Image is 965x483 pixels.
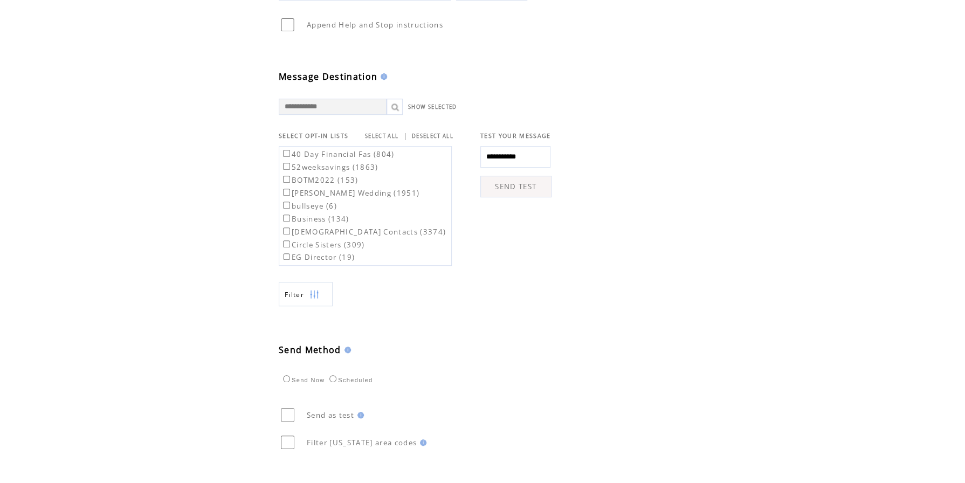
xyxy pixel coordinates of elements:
[412,133,453,140] a: DESELECT ALL
[281,162,378,172] label: 52weeksavings (1863)
[283,227,290,234] input: [DEMOGRAPHIC_DATA] Contacts (3374)
[280,377,325,383] label: Send Now
[354,412,364,418] img: help.gif
[283,176,290,183] input: BOTM2022 (153)
[307,410,354,420] span: Send as test
[307,438,417,447] span: Filter [US_STATE] area codes
[377,73,387,80] img: help.gif
[327,377,373,383] label: Scheduled
[309,282,319,307] img: filters.png
[329,375,336,382] input: Scheduled
[281,214,349,224] label: Business (134)
[279,132,348,140] span: SELECT OPT-IN LISTS
[281,227,446,237] label: [DEMOGRAPHIC_DATA] Contacts (3374)
[285,290,304,299] span: Show filters
[281,175,359,185] label: BOTM2022 (153)
[279,71,377,82] span: Message Destination
[403,131,407,141] span: |
[365,133,398,140] a: SELECT ALL
[283,375,290,382] input: Send Now
[283,150,290,157] input: 40 Day Financial Fas (804)
[341,347,351,353] img: help.gif
[281,201,337,211] label: bullseye (6)
[283,240,290,247] input: Circle Sisters (309)
[408,103,457,111] a: SHOW SELECTED
[281,188,419,198] label: [PERSON_NAME] Wedding (1951)
[480,176,552,197] a: SEND TEST
[281,240,365,250] label: Circle Sisters (309)
[283,202,290,209] input: bullseye (6)
[283,253,290,260] input: EG Director (19)
[417,439,426,446] img: help.gif
[279,344,341,356] span: Send Method
[283,189,290,196] input: [PERSON_NAME] Wedding (1951)
[279,282,333,306] a: Filter
[283,163,290,170] input: 52weeksavings (1863)
[281,149,395,159] label: 40 Day Financial Fas (804)
[281,265,403,275] label: EGC Commitment Card (163)
[480,132,551,140] span: TEST YOUR MESSAGE
[281,252,355,262] label: EG Director (19)
[283,215,290,222] input: Business (134)
[307,20,443,30] span: Append Help and Stop instructions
